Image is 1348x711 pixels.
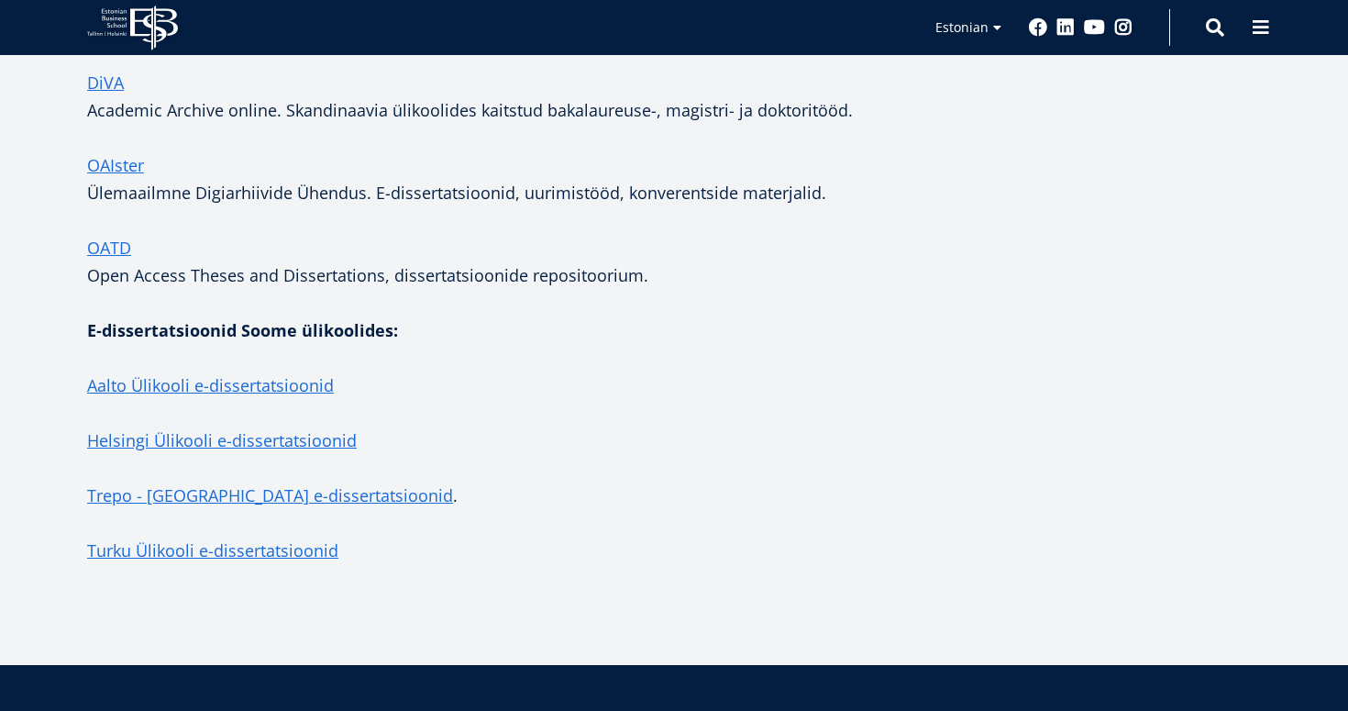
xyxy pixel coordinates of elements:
[1084,18,1105,37] a: Youtube
[87,537,338,564] a: Turku Ülikooli e-dissertatsioonid
[87,427,357,454] a: Helsingi Ülikooli e-dissertatsioonid
[87,234,857,289] p: Open Access Theses and Dissertations, dissertatsioonide repositoorium.
[1056,18,1075,37] a: Linkedin
[87,319,398,341] strong: E-dissertatsioonid Soome ülikoolides:
[87,69,124,96] a: DiVA
[87,151,857,206] p: Ülemaailmne Digiarhiivide Ühendus. E-dissertatsioonid, uurimistööd, konverentside materjalid.
[87,482,453,509] a: Trepo - [GEOGRAPHIC_DATA] e-dissertatsioonid
[87,234,131,261] a: OATD
[1114,18,1133,37] a: Instagram
[87,372,334,399] a: Aalto Ülikooli e-dissertatsioonid
[87,151,144,179] a: OAIster
[87,482,857,509] p: .
[87,69,857,124] p: Academic Archive online. Skandinaavia ülikoolides kaitstud bakalaureuse-, magistri- ja doktoritööd.
[1029,18,1047,37] a: Facebook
